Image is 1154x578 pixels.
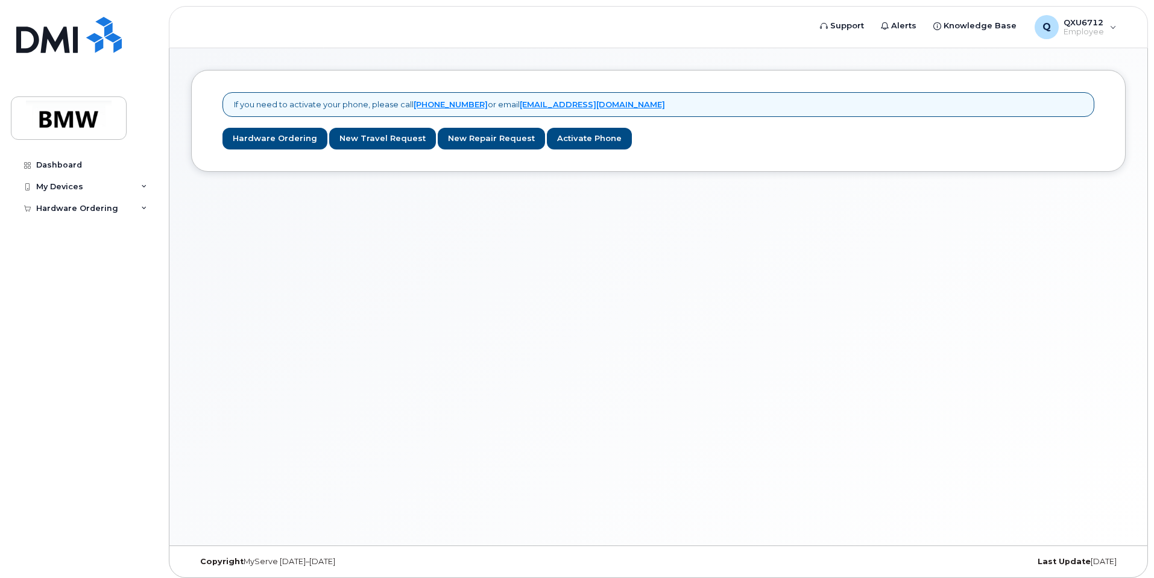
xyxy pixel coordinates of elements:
a: [PHONE_NUMBER] [414,99,488,109]
div: MyServe [DATE]–[DATE] [191,557,503,567]
a: Activate Phone [547,128,632,150]
a: New Travel Request [329,128,436,150]
div: [DATE] [814,557,1126,567]
a: New Repair Request [438,128,545,150]
a: Hardware Ordering [222,128,327,150]
strong: Copyright [200,557,244,566]
strong: Last Update [1038,557,1091,566]
a: [EMAIL_ADDRESS][DOMAIN_NAME] [520,99,665,109]
p: If you need to activate your phone, please call or email [234,99,665,110]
